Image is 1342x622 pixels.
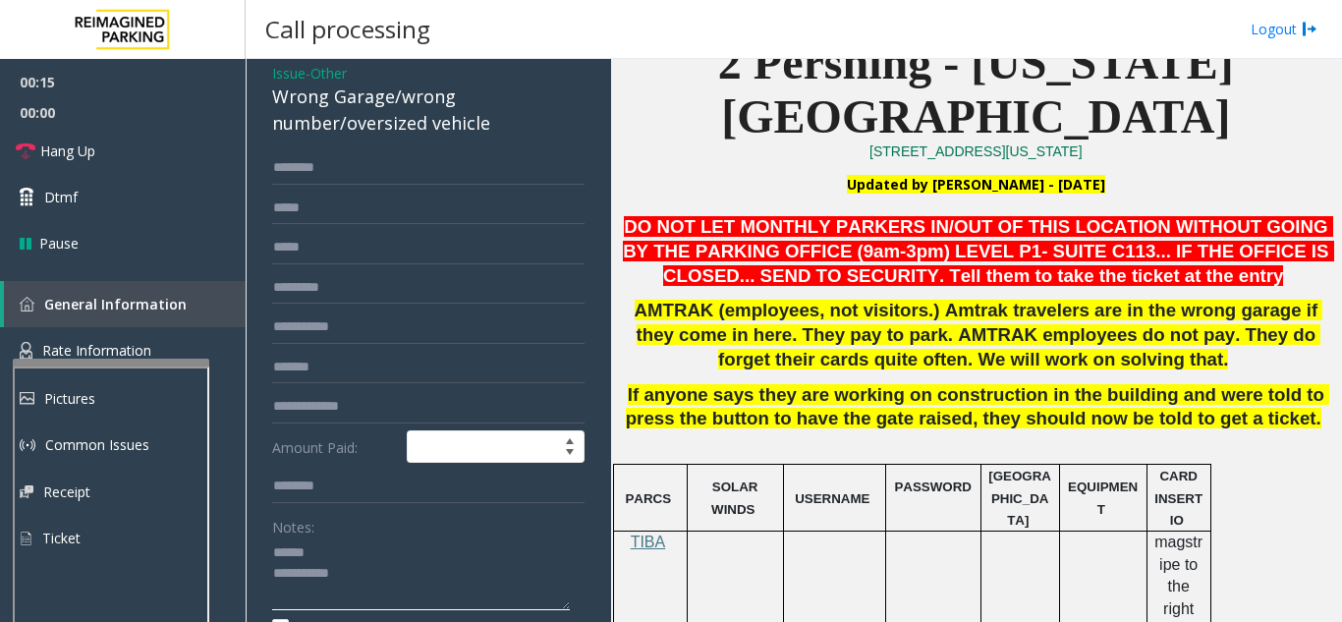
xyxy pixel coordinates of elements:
[310,63,347,84] span: Other
[20,297,34,311] img: 'icon'
[988,469,1051,528] span: [GEOGRAPHIC_DATA]
[267,430,402,464] label: Amount Paid:
[1154,469,1202,528] span: CARD INSERTIO
[847,175,1105,194] font: Updated by [PERSON_NAME] - [DATE]
[272,63,306,84] span: Issue
[625,491,671,506] span: PARCS
[272,84,585,137] div: Wrong Garage/wrong number/oversized vehicle
[556,447,584,463] span: Decrease value
[255,5,440,53] h3: Call processing
[635,300,1323,369] span: AMTRAK (employees, not visitors.) Amtrak travelers are in the wrong garage if they come in here. ...
[40,141,95,161] span: Hang Up
[39,233,79,254] span: Pause
[626,384,1329,429] span: If anyone says they are working on construction in the building and were told to press the button...
[869,143,1083,159] a: [STREET_ADDRESS][US_STATE]
[711,480,761,516] span: SOLAR WINDS
[44,187,78,207] span: Dtmf
[20,342,32,360] img: 'icon'
[44,295,187,313] span: General Information
[631,535,666,550] a: TIBA
[631,534,666,550] span: TIBA
[623,216,1334,286] span: DO NOT LET MONTHLY PARKERS IN/OUT OF THIS LOCATION WITHOUT GOING BY THE PARKING OFFICE (9am-3pm) ...
[556,431,584,447] span: Increase value
[795,491,869,506] span: USERNAME
[1068,480,1138,516] span: EQUIPMENT
[894,480,972,494] span: PASSWORD
[4,281,246,327] a: General Information
[42,341,151,360] span: Rate Information
[1251,19,1317,39] a: Logout
[272,510,314,537] label: Notes:
[718,36,1234,142] span: 2 Pershing - [US_STATE][GEOGRAPHIC_DATA]
[1302,19,1317,39] img: logout
[306,64,347,83] span: -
